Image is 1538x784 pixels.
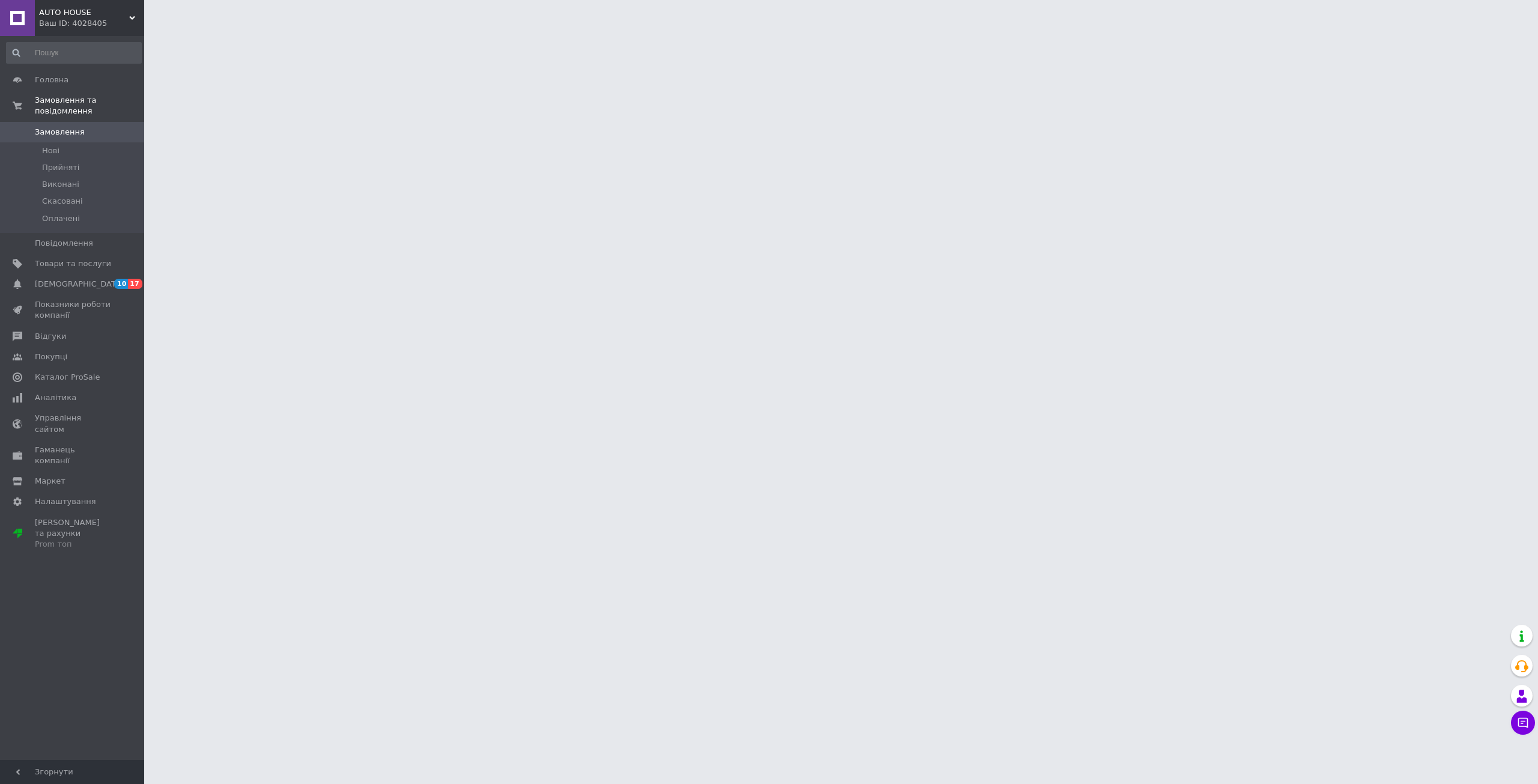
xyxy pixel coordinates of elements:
span: Скасовані [42,196,83,207]
span: Аналітика [35,392,76,403]
span: Товари та послуги [35,258,111,269]
span: Нові [42,145,59,156]
span: Маркет [35,476,65,487]
span: Управління сайтом [35,413,111,434]
span: Гаманець компанії [35,445,111,466]
span: AUTO HOUSE [39,7,129,18]
span: 10 [114,279,128,289]
button: Чат з покупцем [1511,711,1535,735]
span: Покупці [35,351,67,362]
span: [PERSON_NAME] та рахунки [35,517,111,550]
span: Повідомлення [35,238,93,249]
div: Ваш ID: 4028405 [39,18,144,29]
span: Каталог ProSale [35,372,100,383]
span: Виконані [42,179,79,190]
span: Відгуки [35,331,66,342]
span: Замовлення та повідомлення [35,95,144,117]
input: Пошук [6,42,142,64]
span: Показники роботи компанії [35,299,111,321]
span: 17 [128,279,142,289]
span: Оплачені [42,213,80,224]
span: Прийняті [42,162,79,173]
span: Головна [35,74,68,85]
div: Prom топ [35,539,111,550]
span: [DEMOGRAPHIC_DATA] [35,279,124,290]
span: Замовлення [35,127,85,138]
span: Налаштування [35,496,96,507]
